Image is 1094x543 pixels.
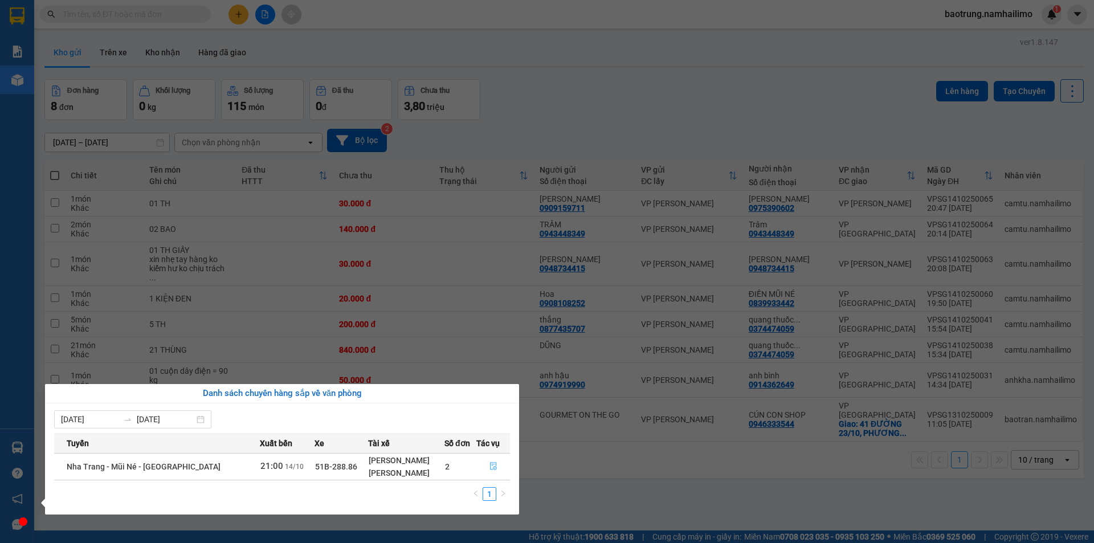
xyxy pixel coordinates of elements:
[444,437,470,450] span: Số đơn
[469,487,483,501] li: Previous Page
[476,437,500,450] span: Tác vụ
[496,487,510,501] button: right
[500,490,507,497] span: right
[67,462,221,471] span: Nha Trang - Mũi Né - [GEOGRAPHIC_DATA]
[61,413,119,426] input: Từ ngày
[260,461,283,471] span: 21:00
[483,487,496,501] li: 1
[315,437,324,450] span: Xe
[368,437,390,450] span: Tài xế
[54,387,510,401] div: Danh sách chuyến hàng sắp về văn phòng
[483,488,496,500] a: 1
[496,487,510,501] li: Next Page
[369,454,444,467] div: [PERSON_NAME]
[137,413,194,426] input: Đến ngày
[369,467,444,479] div: [PERSON_NAME]
[123,415,132,424] span: to
[477,458,509,476] button: file-done
[285,463,304,471] span: 14/10
[260,437,292,450] span: Xuất bến
[315,462,357,471] span: 51B-288.86
[67,437,89,450] span: Tuyến
[489,462,497,471] span: file-done
[469,487,483,501] button: left
[445,462,450,471] span: 2
[472,490,479,497] span: left
[123,415,132,424] span: swap-right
